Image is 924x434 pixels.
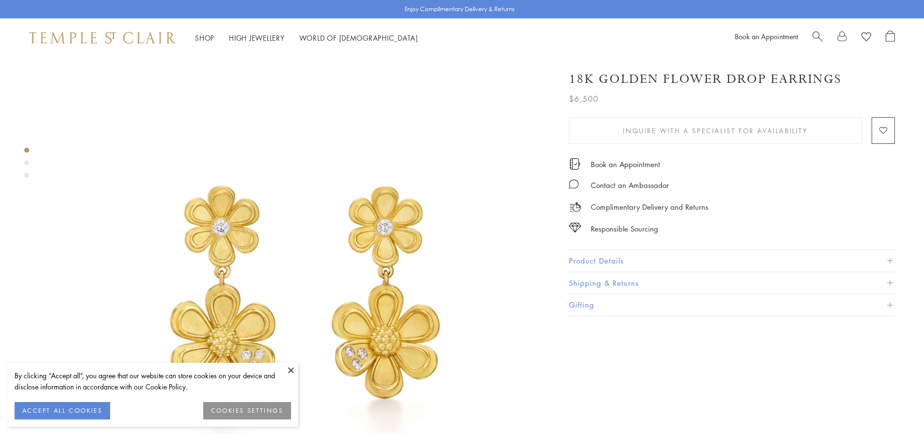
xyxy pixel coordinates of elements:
span: Inquire With A Specialist for Availability [623,125,808,136]
button: Product Details [569,250,895,272]
a: World of [DEMOGRAPHIC_DATA]World of [DEMOGRAPHIC_DATA] [299,33,418,43]
button: ACCEPT ALL COOKIES [15,402,110,419]
img: icon_delivery.svg [569,201,581,213]
div: Contact an Ambassador [591,179,669,191]
p: Complimentary Delivery and Returns [591,201,708,213]
nav: Main navigation [195,32,418,44]
a: Book an Appointment [591,159,660,170]
img: icon_appointment.svg [569,158,581,170]
a: High JewelleryHigh Jewellery [229,33,285,43]
img: MessageIcon-01_2.svg [569,179,579,189]
img: icon_sourcing.svg [569,223,581,232]
a: ShopShop [195,33,214,43]
button: Gifting [569,294,895,316]
button: Inquire With A Specialist for Availability [569,117,862,144]
h1: 18K Golden Flower Drop Earrings [569,71,842,88]
a: View Wishlist [861,31,871,45]
a: Book an Appointment [735,31,798,41]
span: $6,500 [569,93,599,105]
button: COOKIES SETTINGS [203,402,291,419]
div: Product gallery navigation [24,145,29,186]
a: Search [812,31,823,45]
div: Responsible Sourcing [591,223,658,235]
div: By clicking “Accept all”, you agree that our website can store cookies on your device and disclos... [15,370,291,392]
img: Temple St. Clair [29,32,176,44]
a: Open Shopping Bag [886,31,895,45]
button: Shipping & Returns [569,272,895,294]
p: Enjoy Complimentary Delivery & Returns [405,4,515,14]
